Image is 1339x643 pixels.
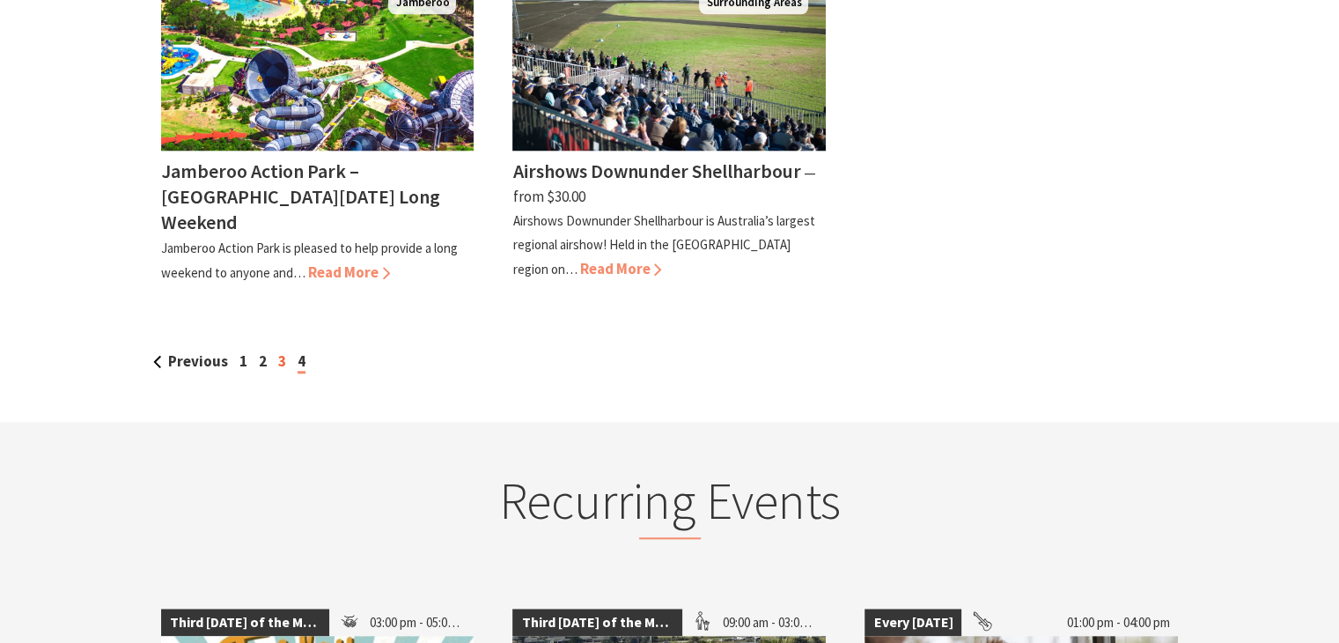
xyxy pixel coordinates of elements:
span: Read More [579,259,661,278]
span: 4 [298,351,305,373]
a: 1 [239,351,247,371]
p: Jamberoo Action Park is pleased to help provide a long weekend to anyone and… [161,240,458,280]
h4: Jamberoo Action Park – [GEOGRAPHIC_DATA][DATE] Long Weekend [161,159,440,234]
a: 3 [278,351,286,371]
span: 09:00 am - 03:00 pm [714,609,827,637]
span: Third [DATE] of the Month [512,609,681,637]
a: 2 [259,351,267,371]
a: Previous [153,351,228,371]
p: Airshows Downunder Shellharbour is Australia’s largest regional airshow! Held in the [GEOGRAPHIC_... [512,212,814,277]
span: Every [DATE] [864,609,961,637]
h2: Recurring Events [325,470,1015,539]
span: Third [DATE] of the Month [161,609,330,637]
span: 03:00 pm - 05:00 pm [361,609,474,637]
h4: Airshows Downunder Shellharbour [512,159,800,183]
span: Read More [308,262,390,282]
span: 01:00 pm - 04:00 pm [1057,609,1178,637]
